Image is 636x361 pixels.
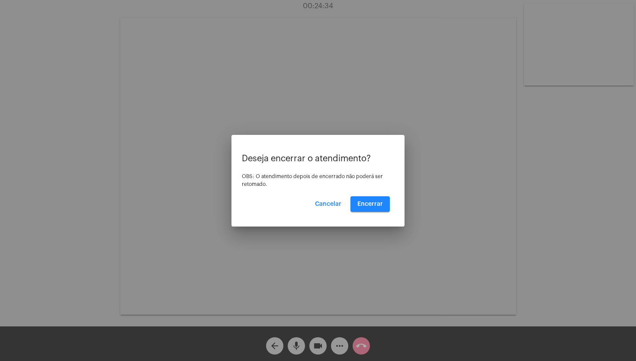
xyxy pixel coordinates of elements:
[308,196,348,212] button: Cancelar
[315,201,341,207] span: Cancelar
[242,154,394,163] p: Deseja encerrar o atendimento?
[357,201,383,207] span: Encerrar
[242,174,383,187] span: OBS: O atendimento depois de encerrado não poderá ser retomado.
[350,196,390,212] button: Encerrar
